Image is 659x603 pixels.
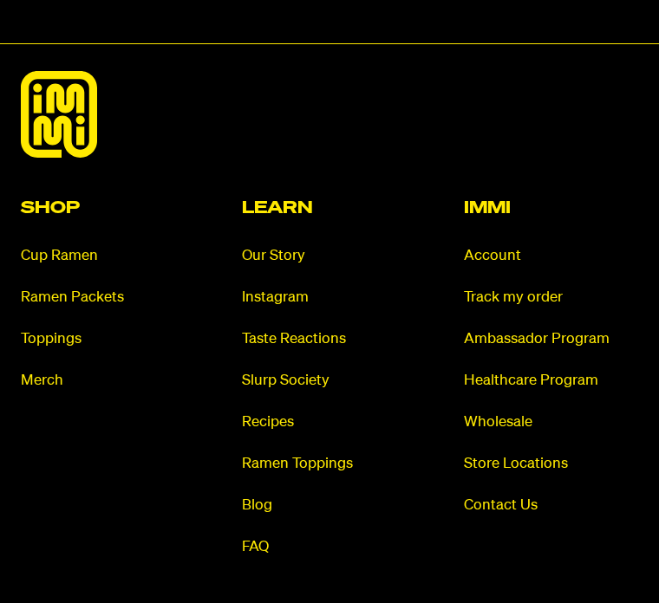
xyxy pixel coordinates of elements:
[242,496,416,515] a: Blog
[242,412,416,432] a: Recipes
[464,412,638,432] a: Wholesale
[21,246,195,266] a: Cup Ramen
[464,288,638,308] a: Track my order
[242,288,416,308] a: Instagram
[242,454,416,474] a: Ramen Toppings
[242,246,416,266] a: Our Story
[21,71,97,158] img: immieats
[464,329,638,349] a: Ambassador Program
[21,371,195,391] a: Merch
[464,199,638,217] h2: Immi
[242,199,416,217] h2: Learn
[464,371,638,391] a: Healthcare Program
[242,329,416,349] a: Taste Reactions
[21,199,195,217] h2: Shop
[464,454,638,474] a: Store Locations
[21,288,195,308] a: Ramen Packets
[464,496,638,515] a: Contact Us
[242,371,416,391] a: Slurp Society
[464,246,638,266] a: Account
[21,329,195,349] a: Toppings
[242,537,416,557] a: FAQ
